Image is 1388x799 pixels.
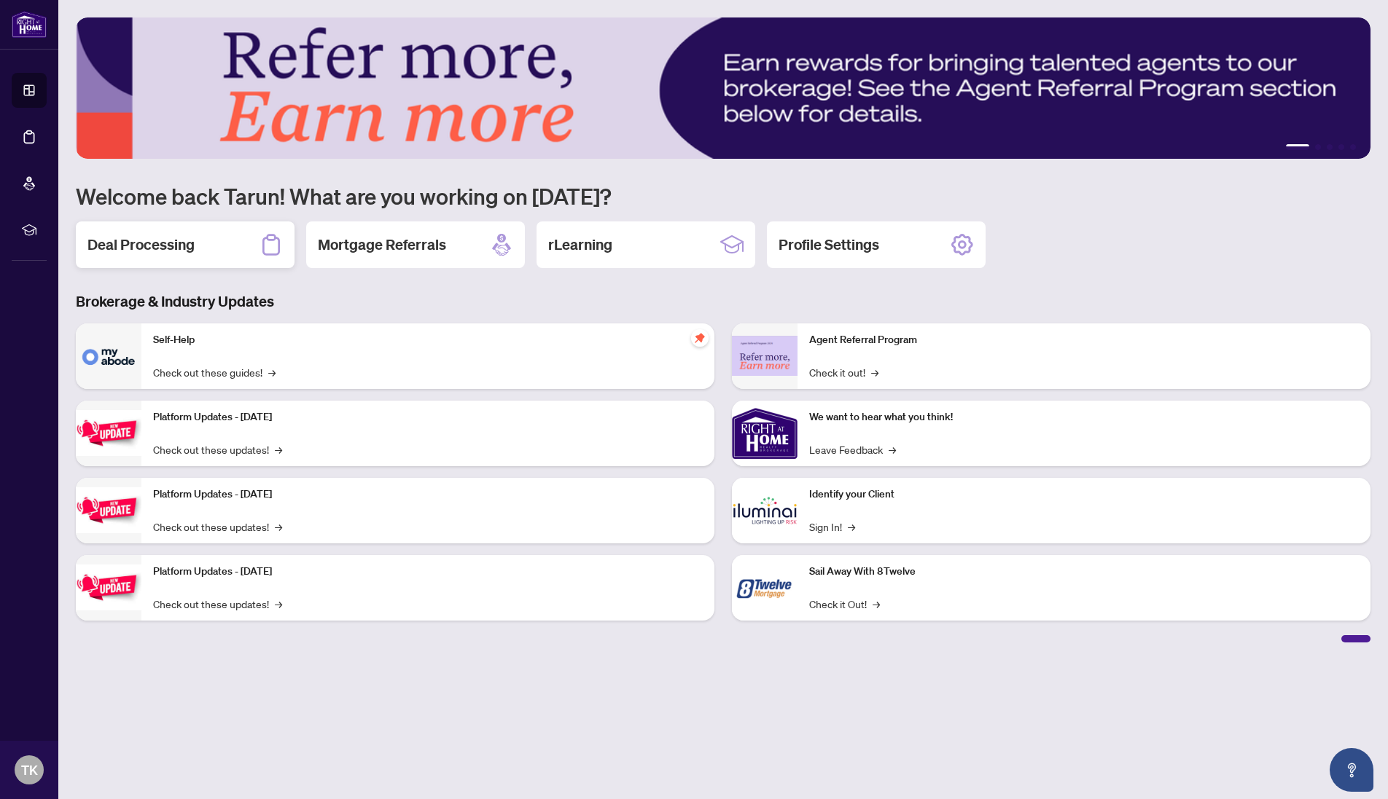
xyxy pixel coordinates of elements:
img: Platform Updates - July 8, 2025 [76,487,141,533]
a: Check out these updates!→ [153,596,282,612]
p: Self-Help [153,332,703,348]
span: → [871,364,878,380]
img: We want to hear what you think! [732,401,798,466]
a: Leave Feedback→ [809,441,896,457]
span: → [848,519,855,535]
a: Sign In!→ [809,519,855,535]
a: Check out these updates!→ [153,519,282,535]
span: pushpin [691,329,709,347]
img: logo [12,11,47,38]
button: 5 [1350,144,1356,150]
h2: Deal Processing [87,235,195,255]
p: Platform Updates - [DATE] [153,564,703,580]
p: We want to hear what you think! [809,409,1359,425]
img: Self-Help [76,323,141,389]
span: TK [21,760,38,780]
img: Platform Updates - June 23, 2025 [76,564,141,610]
button: 1 [1286,144,1309,150]
h2: Mortgage Referrals [318,235,446,255]
button: 4 [1338,144,1344,150]
a: Check it Out!→ [809,596,880,612]
button: 2 [1315,144,1321,150]
h3: Brokerage & Industry Updates [76,291,1371,312]
p: Sail Away With 8Twelve [809,564,1359,580]
p: Platform Updates - [DATE] [153,487,703,503]
span: → [268,364,276,380]
a: Check it out!→ [809,364,878,380]
h1: Welcome back Tarun! What are you working on [DATE]? [76,182,1371,210]
p: Platform Updates - [DATE] [153,409,703,425]
img: Slide 0 [76,17,1371,159]
span: → [275,596,282,612]
img: Agent Referral Program [732,336,798,376]
p: Identify your Client [809,487,1359,503]
p: Agent Referral Program [809,332,1359,348]
img: Platform Updates - July 21, 2025 [76,410,141,456]
button: 3 [1327,144,1333,150]
span: → [889,441,896,457]
button: Open asap [1330,748,1373,792]
span: → [275,519,282,535]
h2: rLearning [548,235,612,255]
a: Check out these updates!→ [153,441,282,457]
h2: Profile Settings [779,235,879,255]
a: Check out these guides!→ [153,364,276,380]
img: Identify your Client [732,478,798,543]
span: → [275,441,282,457]
span: → [873,596,880,612]
img: Sail Away With 8Twelve [732,555,798,621]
